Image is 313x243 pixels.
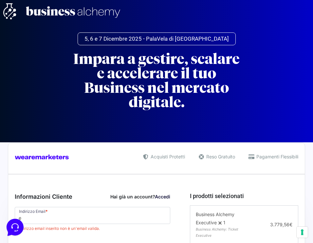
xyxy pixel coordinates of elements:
[70,81,120,87] a: Apri Centro Assistenza
[15,95,107,102] input: Cerca un articolo...
[15,207,170,224] input: Indirizzo Email *
[10,55,120,68] button: Inizia una conversazione
[270,222,292,227] span: 3.779,56
[110,193,170,200] div: Hai già un account?
[46,183,86,198] button: Messaggi
[10,81,51,87] span: Trova una risposta
[101,192,110,198] p: Aiuto
[15,192,170,201] h3: Informazioni Cliente
[84,36,229,42] span: 5, 6 e 7 Dicembre 2025 - PalaVela di [GEOGRAPHIC_DATA]
[15,226,170,232] span: L'indirizzo email inserito non è un'email valida.
[223,220,225,225] span: 1
[10,37,24,50] img: dark
[78,32,236,45] a: 5, 6 e 7 Dicembre 2025 - PalaVela di [GEOGRAPHIC_DATA]
[289,222,292,227] span: €
[149,153,185,160] span: Acquisti Protetti
[196,212,234,225] span: Business Alchemy Executive
[190,192,298,200] h3: I prodotti selezionati
[155,194,170,199] a: Accedi
[21,37,34,50] img: dark
[205,153,235,160] span: Reso Gratuito
[196,227,238,238] span: Business Alchemy: Ticket Executive
[5,217,25,237] iframe: Customerly Messenger Launcher
[43,59,97,64] span: Inizia una conversazione
[297,227,308,238] button: Le tue preferenze relative al consenso per le tecnologie di tracciamento
[85,183,126,198] button: Aiuto
[31,37,45,50] img: dark
[57,192,74,198] p: Messaggi
[5,183,46,198] button: Home
[20,192,31,198] p: Home
[255,153,298,160] span: Pagamenti Flessibili
[69,52,244,110] h2: Impara a gestire, scalare e accelerare il tuo Business nel mercato digitale.
[5,5,110,16] h2: Ciao da Marketers 👋
[10,26,56,31] span: Le tue conversazioni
